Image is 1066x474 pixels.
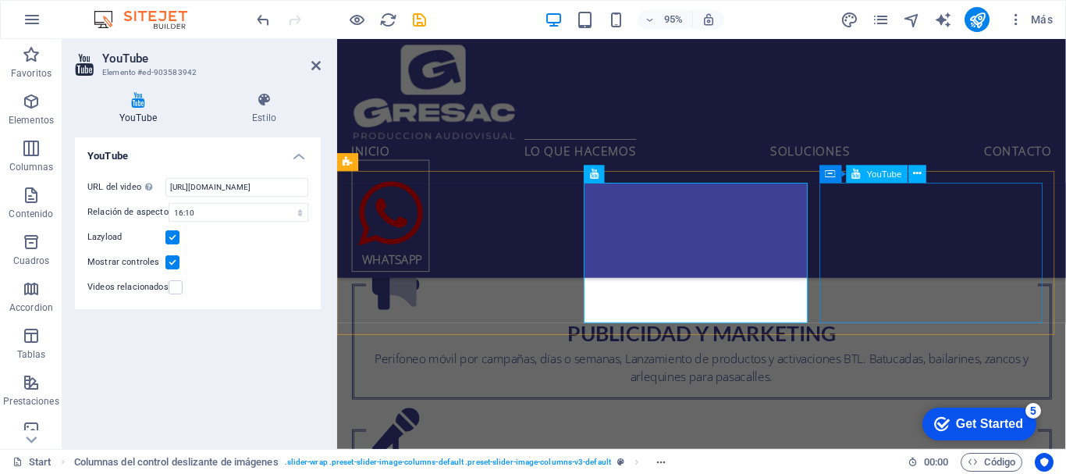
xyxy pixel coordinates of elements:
h2: YouTube [102,52,321,66]
p: Accordion [9,301,53,314]
p: Prestaciones [3,395,59,408]
p: Elementos [9,114,54,127]
button: pages [871,10,890,29]
p: Columnas [9,161,54,173]
span: : [935,456,937,468]
span: 00 00 [924,453,948,472]
h6: 95% [661,10,686,29]
button: save [410,10,428,29]
button: design [840,10,858,29]
p: Cuadros [13,255,50,267]
button: Código [961,453,1022,472]
a: Haz clic para cancelar la selección y doble clic para abrir páginas [12,453,52,472]
button: 95% [638,10,693,29]
h3: Elemento #ed-903583942 [102,66,290,80]
div: Get Started [46,17,113,31]
label: URL del video [87,178,165,197]
label: Mostrar controles [87,253,165,272]
button: navigator [902,10,921,29]
h4: YouTube [75,137,321,166]
i: Este elemento es un preajuste personalizable [617,458,624,466]
i: Guardar (Ctrl+S) [410,11,428,29]
span: Haz clic para seleccionar y doble clic para editar [74,453,279,472]
span: Más [1008,12,1053,27]
i: Diseño (Ctrl+Alt+Y) [840,11,858,29]
i: Páginas (Ctrl+Alt+S) [872,11,890,29]
h6: Tiempo de la sesión [908,453,949,472]
p: Contenido [9,208,53,220]
nav: breadcrumb [74,453,674,472]
span: Código [968,453,1015,472]
button: undo [254,10,272,29]
i: Volver a cargar página [379,11,397,29]
div: Get Started 5 items remaining, 0% complete [12,8,126,41]
button: reload [378,10,397,29]
label: Lazyload [87,228,165,247]
p: Tablas [17,348,46,361]
span: YouTube [867,170,902,179]
h4: Estilo [208,92,321,125]
button: Usercentrics [1035,453,1054,472]
button: Haz clic para salir del modo de previsualización y seguir editando [347,10,366,29]
button: publish [965,7,990,32]
i: Navegador [903,11,921,29]
img: Editor Logo [90,10,207,29]
i: Deshacer: Cambiar video (Ctrl+Z) [254,11,272,29]
label: Videos relacionados [87,278,169,297]
h4: YouTube [75,92,208,125]
button: Más [1002,7,1059,32]
p: Favoritos [11,67,52,80]
i: Publicar [968,11,986,29]
div: 5 [115,3,131,19]
i: AI Writer [934,11,952,29]
span: . slider-wrap .preset-slider-image-columns-default .preset-slider-image-columns-v3-default [285,453,611,472]
button: text_generator [933,10,952,29]
i: Al redimensionar, ajustar el nivel de zoom automáticamente para ajustarse al dispositivo elegido. [702,12,716,27]
label: Relación de aspecto [87,203,169,222]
